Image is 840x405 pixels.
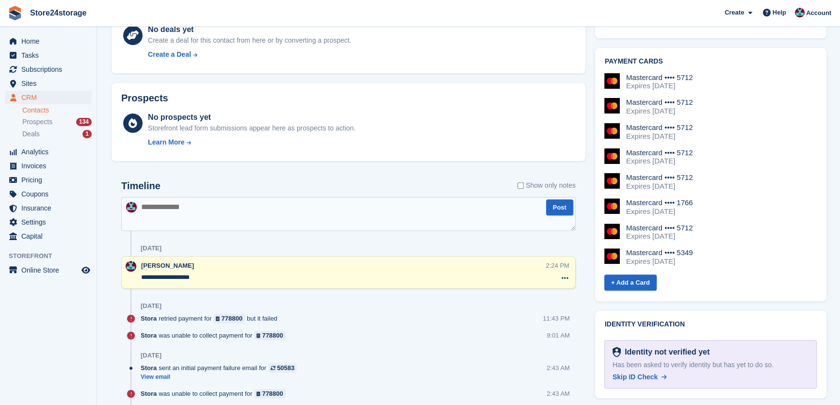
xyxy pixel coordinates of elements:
span: Capital [21,229,80,243]
a: menu [5,229,92,243]
img: Mastercard Logo [604,148,620,164]
div: 2:43 AM [547,389,570,398]
span: Stora [141,363,157,373]
input: Show only notes [517,180,524,191]
span: Coupons [21,187,80,201]
span: Stora [141,314,157,323]
a: Prospects 134 [22,117,92,127]
span: [PERSON_NAME] [141,262,194,269]
img: Identity Verification Ready [613,347,621,357]
span: Stora [141,389,157,398]
a: Store24storage [26,5,91,21]
div: 11:43 PM [543,314,570,323]
span: Create [725,8,744,17]
div: Storefront lead form submissions appear here as prospects to action. [148,123,355,133]
span: Invoices [21,159,80,173]
div: 9:01 AM [547,331,570,340]
h2: Prospects [121,93,168,104]
div: [DATE] [141,302,162,310]
div: Mastercard •••• 5712 [626,148,693,157]
div: Mastercard •••• 1766 [626,198,693,207]
div: Expires [DATE] [626,157,693,165]
span: Tasks [21,49,80,62]
h2: Timeline [121,180,161,192]
div: Expires [DATE] [626,232,693,241]
div: Expires [DATE] [626,132,693,141]
div: 2:43 AM [547,363,570,373]
img: Mastercard Logo [604,198,620,214]
span: Subscriptions [21,63,80,76]
div: [DATE] [141,244,162,252]
span: Settings [21,215,80,229]
a: menu [5,187,92,201]
div: 50583 [277,363,294,373]
div: Mastercard •••• 5349 [626,248,693,257]
div: No deals yet [148,24,351,35]
span: Analytics [21,145,80,159]
div: 778800 [262,389,283,398]
span: Help [773,8,786,17]
span: Insurance [21,201,80,215]
span: Pricing [21,173,80,187]
div: [DATE] [141,352,162,359]
a: Contacts [22,106,92,115]
span: Account [806,8,831,18]
a: Create a Deal [148,49,351,60]
a: menu [5,49,92,62]
div: 778800 [262,331,283,340]
a: 778800 [254,389,286,398]
img: Mastercard Logo [604,73,620,89]
div: Create a Deal [148,49,191,60]
div: Expires [DATE] [626,107,693,115]
div: Expires [DATE] [626,207,693,216]
img: George [126,202,137,212]
a: menu [5,263,92,277]
a: Learn More [148,137,355,147]
a: Preview store [80,264,92,276]
a: menu [5,145,92,159]
div: was unable to collect payment for [141,331,291,340]
a: menu [5,215,92,229]
a: View email [141,373,302,381]
span: Sites [21,77,80,90]
div: 134 [76,118,92,126]
div: Mastercard •••• 5712 [626,173,693,182]
a: menu [5,173,92,187]
div: Mastercard •••• 5712 [626,123,693,132]
div: Expires [DATE] [626,81,693,90]
div: Mastercard •••• 5712 [626,224,693,232]
div: Mastercard •••• 5712 [626,73,693,82]
div: was unable to collect payment for [141,389,291,398]
span: Stora [141,331,157,340]
img: Mastercard Logo [604,123,620,139]
div: Learn More [148,137,184,147]
a: menu [5,63,92,76]
div: Mastercard •••• 5712 [626,98,693,107]
span: Prospects [22,117,52,127]
span: Home [21,34,80,48]
a: 50583 [268,363,297,373]
h2: Payment cards [605,58,817,65]
img: Mastercard Logo [604,248,620,264]
a: + Add a Card [604,275,657,291]
img: stora-icon-8386f47178a22dfd0bd8f6a31ec36ba5ce8667c1dd55bd0f319d3a0aa187defe.svg [8,6,22,20]
a: Deals 1 [22,129,92,139]
a: 778800 [213,314,245,323]
div: 778800 [222,314,242,323]
img: George [126,261,136,272]
span: Skip ID Check [613,373,658,381]
div: Expires [DATE] [626,182,693,191]
div: Has been asked to verify identity but has yet to do so. [613,360,808,370]
div: No prospects yet [148,112,355,123]
img: Mastercard Logo [604,98,620,113]
div: sent an initial payment failure email for [141,363,302,373]
a: menu [5,77,92,90]
img: George [795,8,805,17]
div: 1 [82,130,92,138]
button: Post [546,199,573,215]
span: CRM [21,91,80,104]
span: Deals [22,130,40,139]
label: Show only notes [517,180,576,191]
div: Expires [DATE] [626,257,693,266]
a: menu [5,34,92,48]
